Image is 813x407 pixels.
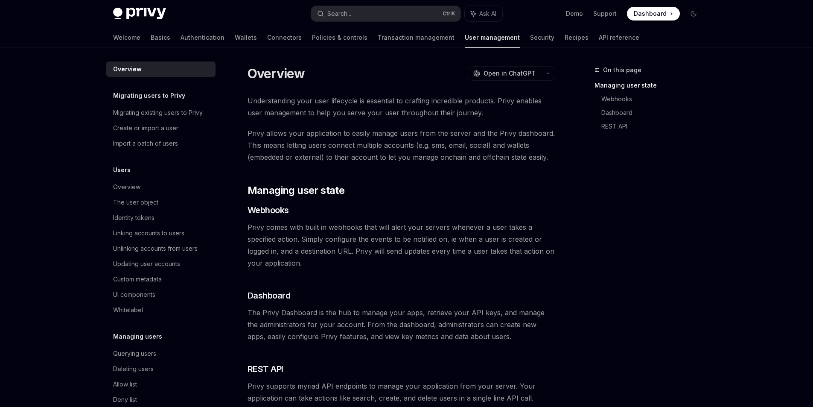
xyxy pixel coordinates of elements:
span: Dashboard [634,9,667,18]
span: REST API [248,363,283,375]
a: Basics [151,27,170,48]
div: Overview [113,64,142,74]
div: Import a batch of users [113,138,178,149]
a: Overview [106,61,216,77]
div: Custom metadata [113,274,162,284]
div: UI components [113,290,155,300]
div: Identity tokens [113,213,154,223]
div: Whitelabel [113,305,143,315]
a: Whitelabel [106,302,216,318]
div: The user object [113,197,158,208]
a: Connectors [267,27,302,48]
a: Support [593,9,617,18]
span: Privy comes with built in webhooks that will alert your servers whenever a user takes a specified... [248,221,555,269]
a: Wallets [235,27,257,48]
a: Migrating existing users to Privy [106,105,216,120]
a: Policies & controls [312,27,367,48]
span: Open in ChatGPT [484,69,536,78]
a: Managing user state [594,79,707,92]
a: Identity tokens [106,210,216,225]
div: Deny list [113,395,137,405]
h1: Overview [248,66,305,81]
a: Security [530,27,554,48]
a: REST API [601,120,707,133]
a: The user object [106,195,216,210]
h5: Users [113,165,131,175]
a: Dashboard [601,106,707,120]
div: Updating user accounts [113,259,180,269]
div: Unlinking accounts from users [113,243,198,254]
a: Transaction management [378,27,455,48]
a: UI components [106,287,216,302]
a: Querying users [106,346,216,361]
a: Recipes [565,27,589,48]
div: Search... [327,9,351,19]
a: API reference [599,27,639,48]
a: Linking accounts to users [106,225,216,241]
a: Allow list [106,377,216,392]
span: The Privy Dashboard is the hub to manage your apps, retrieve your API keys, and manage the admini... [248,307,555,343]
a: Overview [106,179,216,195]
button: Search...CtrlK [311,6,460,21]
h5: Managing users [113,331,162,342]
button: Ask AI [465,6,502,21]
a: User management [465,27,520,48]
div: Overview [113,182,140,192]
span: Ask AI [479,9,496,18]
h5: Migrating users to Privy [113,91,185,101]
a: Authentication [181,27,224,48]
span: Ctrl K [443,10,455,17]
div: Migrating existing users to Privy [113,108,203,118]
button: Toggle dark mode [687,7,700,20]
div: Querying users [113,348,156,359]
a: Updating user accounts [106,256,216,272]
span: Privy allows your application to easily manage users from the server and the Privy dashboard. Thi... [248,127,555,163]
a: Unlinking accounts from users [106,241,216,256]
div: Create or import a user [113,123,178,133]
span: Webhooks [248,204,289,216]
div: Allow list [113,379,137,389]
span: Privy supports myriad API endpoints to manage your application from your server. Your application... [248,380,555,404]
a: Dashboard [627,7,680,20]
span: On this page [603,65,641,75]
a: Webhooks [601,92,707,106]
span: Dashboard [248,290,291,302]
div: Linking accounts to users [113,228,184,238]
a: Deleting users [106,361,216,377]
a: Demo [566,9,583,18]
div: Deleting users [113,364,154,374]
a: Create or import a user [106,120,216,136]
button: Open in ChatGPT [468,66,541,81]
img: dark logo [113,8,166,20]
a: Welcome [113,27,140,48]
span: Managing user state [248,184,345,197]
a: Import a batch of users [106,136,216,151]
a: Custom metadata [106,272,216,287]
span: Understanding your user lifecycle is essential to crafting incredible products. Privy enables use... [248,95,555,119]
